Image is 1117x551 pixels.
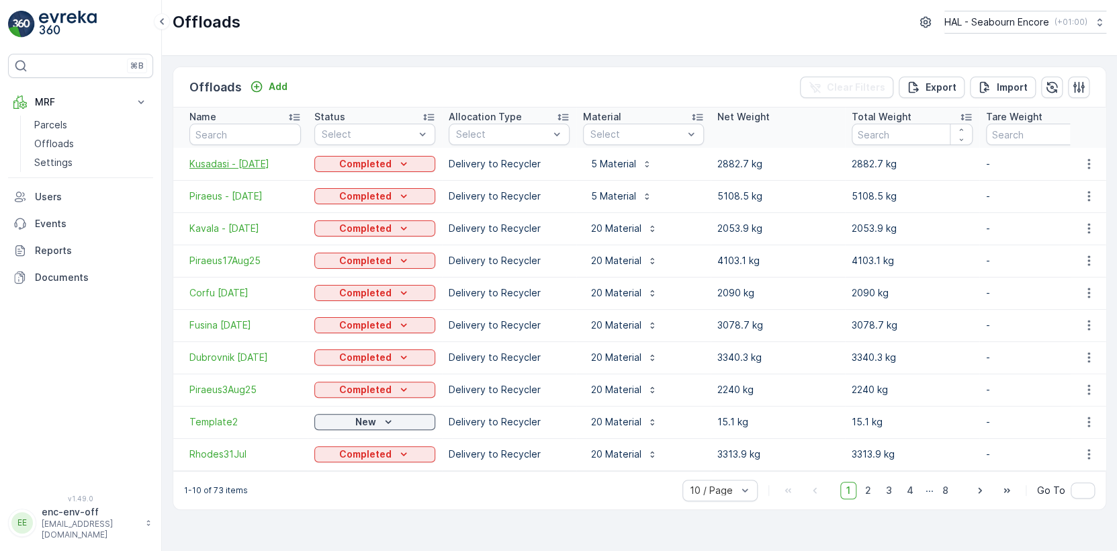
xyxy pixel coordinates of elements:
img: logo [8,11,35,38]
button: Add [244,79,293,95]
p: Total Weight [852,110,911,124]
p: 1-10 of 73 items [184,485,248,496]
p: 4103.1 kg [717,254,838,267]
a: Settings [29,153,153,172]
td: Delivery to Recycler [442,212,576,245]
p: Completed [339,383,392,396]
p: 5 Material [591,157,636,171]
button: 20 Material [583,347,666,368]
p: - [986,189,1107,203]
p: ( +01:00 ) [1055,17,1087,28]
p: - [986,222,1107,235]
button: 20 Material [583,443,666,465]
p: Add [269,80,287,93]
p: Select [590,128,683,141]
span: Fusina [DATE] [189,319,301,332]
p: 2882.7 kg [852,157,973,171]
td: Delivery to Recycler [442,180,576,212]
p: [EMAIL_ADDRESS][DOMAIN_NAME] [42,519,138,540]
a: Dubrovnik 7 Aug 25 [189,351,301,364]
p: Completed [339,319,392,332]
p: 20 Material [591,286,641,300]
button: Completed [314,253,435,269]
p: Reports [35,244,148,257]
p: - [986,383,1107,396]
span: 1 [840,482,856,499]
td: Delivery to Recycler [442,374,576,406]
p: 15.1 kg [852,415,973,429]
p: Allocation Type [449,110,522,124]
a: Kusadasi - 28 Aug 25 [189,157,301,171]
p: 5108.5 kg [852,189,973,203]
button: 20 Material [583,250,666,271]
p: Settings [34,156,73,169]
p: Parcels [34,118,67,132]
button: 5 Material [583,153,660,175]
p: Select [322,128,414,141]
span: 8 [936,482,954,499]
p: Clear Filters [827,81,885,94]
p: Completed [339,157,392,171]
p: Tare Weight [986,110,1042,124]
p: 2053.9 kg [852,222,973,235]
a: Piraeus - 24 Aug 25 [189,189,301,203]
button: Completed [314,156,435,172]
p: Completed [339,351,392,364]
span: Piraeus3Aug25 [189,383,301,396]
a: Reports [8,237,153,264]
p: 5 Material [591,189,636,203]
p: Completed [339,189,392,203]
a: Offloads [29,134,153,153]
button: Completed [314,349,435,366]
p: 4103.1 kg [852,254,973,267]
p: Users [35,190,148,204]
p: 3078.7 kg [717,319,838,332]
span: v 1.49.0 [8,495,153,503]
p: 3313.9 kg [717,448,838,461]
td: Delivery to Recycler [442,309,576,341]
p: Offloads [189,78,242,97]
a: Corfu 13Aug25 [189,286,301,300]
td: Delivery to Recycler [442,148,576,180]
a: Rhodes31Jul [189,448,301,461]
a: Template2 [189,415,301,429]
span: 3 [880,482,898,499]
p: Export [926,81,956,94]
span: Piraeus - [DATE] [189,189,301,203]
td: Delivery to Recycler [442,406,576,438]
p: Documents [35,271,148,284]
span: 2 [859,482,877,499]
img: logo_light-DOdMpM7g.png [39,11,97,38]
p: 3340.3 kg [717,351,838,364]
p: - [986,286,1107,300]
p: 15.1 kg [717,415,838,429]
div: EE [11,512,33,534]
td: Delivery to Recycler [442,438,576,470]
p: 5108.5 kg [717,189,838,203]
td: Delivery to Recycler [442,341,576,374]
a: Users [8,183,153,210]
p: 20 Material [591,383,641,396]
a: Events [8,210,153,237]
p: Offloads [34,137,74,151]
a: Parcels [29,116,153,134]
span: 4 [901,482,920,499]
button: Export [899,77,965,98]
button: New [314,414,435,430]
button: Completed [314,285,435,301]
p: - [986,448,1107,461]
span: Kavala - [DATE] [189,222,301,235]
input: Search [986,124,1107,145]
p: 20 Material [591,415,641,429]
button: 20 Material [583,282,666,304]
p: Events [35,217,148,230]
button: Clear Filters [800,77,893,98]
p: Net Weight [717,110,770,124]
p: 20 Material [591,448,641,461]
p: 3313.9 kg [852,448,973,461]
p: HAL - Seabourn Encore [944,15,1049,29]
p: 2882.7 kg [717,157,838,171]
p: 2240 kg [717,383,838,396]
td: Delivery to Recycler [442,277,576,309]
